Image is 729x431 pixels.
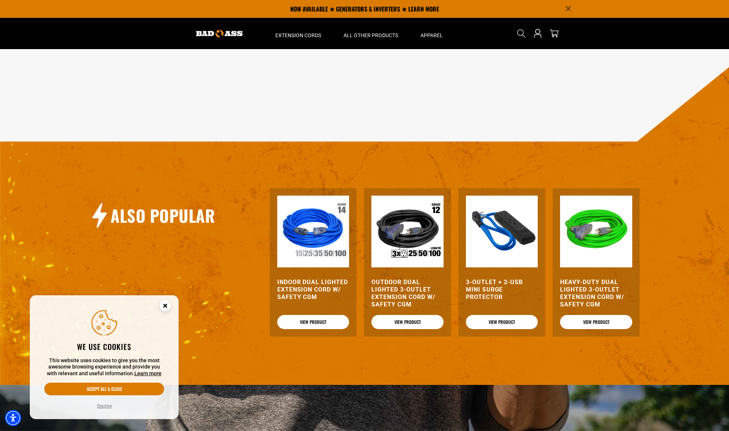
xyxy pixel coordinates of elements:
[560,315,632,329] a: View Product
[264,18,332,49] summary: Extension Cords
[152,295,179,318] button: Close this option
[111,205,215,226] h2: Also Popular
[560,279,632,308] a: Heavy-Duty Dual Lighted 3-Outlet Extension Cord w/ Safety CGM
[5,410,21,426] div: Accessibility Menu
[44,383,164,395] button: Accept all & close
[44,342,164,351] h2: We use cookies
[532,18,544,49] a: Open this option
[371,279,444,308] a: Outdoor Dual Lighted 3-Outlet Extension Cord w/ Safety CGM
[95,402,114,410] button: Decline
[421,32,443,39] span: Apparel
[371,315,444,329] a: View Product
[134,370,162,376] a: This website uses cookies to give you the most awesome browsing experience and provide you with r...
[275,32,321,39] span: Extension Cords
[560,196,632,268] img: neon green
[277,196,349,268] img: Indoor Dual Lighted Extension Cord w/ Safety CGM
[196,30,243,38] img: Bad Ass Extension Cords
[466,279,538,301] a: 3-Outlet + 2-USB Mini Surge Protector
[332,18,409,49] summary: All Other Products
[515,28,527,39] summary: Search
[466,315,538,329] a: View Product
[466,196,538,268] img: blue
[409,18,454,49] summary: Apparel
[277,315,349,329] a: View Product
[277,279,349,301] a: Indoor Dual Lighted Extension Cord w/ Safety CGM
[343,32,398,39] span: All Other Products
[30,295,179,419] aside: Cookie Consent
[44,357,164,377] p: This website uses cookies to give you the most awesome browsing experience and provide you with r...
[548,29,560,38] a: cart
[371,196,444,268] img: Outdoor Dual Lighted 3-Outlet Extension Cord w/ Safety CGM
